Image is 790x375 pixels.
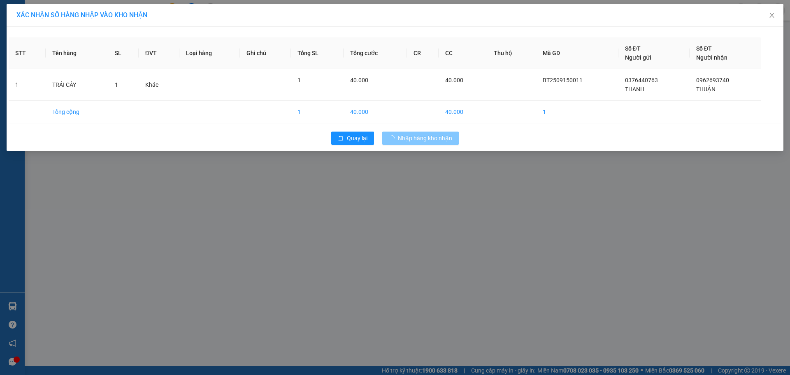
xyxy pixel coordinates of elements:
[625,45,641,52] span: Số ĐT
[139,69,179,101] td: Khác
[46,69,108,101] td: TRÁI CÂY
[625,86,644,93] span: THANH
[696,86,716,93] span: THUẬN
[347,134,367,143] span: Quay lại
[398,134,452,143] span: Nhập hàng kho nhận
[338,135,344,142] span: rollback
[536,37,618,69] th: Mã GD
[291,37,344,69] th: Tổng SL
[9,69,46,101] td: 1
[543,77,583,83] span: BT2509150011
[350,77,368,83] span: 40.000
[297,77,301,83] span: 1
[46,37,108,69] th: Tên hàng
[344,37,407,69] th: Tổng cước
[625,54,651,61] span: Người gửi
[179,37,240,69] th: Loại hàng
[291,101,344,123] td: 1
[407,37,439,69] th: CR
[139,37,179,69] th: ĐVT
[382,132,459,145] button: Nhập hàng kho nhận
[696,77,729,83] span: 0962693740
[46,101,108,123] td: Tổng cộng
[439,37,487,69] th: CC
[9,37,46,69] th: STT
[445,77,463,83] span: 40.000
[625,77,658,83] span: 0376440763
[439,101,487,123] td: 40.000
[344,101,407,123] td: 40.000
[331,132,374,145] button: rollbackQuay lại
[760,4,783,27] button: Close
[769,12,775,19] span: close
[240,37,291,69] th: Ghi chú
[696,45,712,52] span: Số ĐT
[487,37,536,69] th: Thu hộ
[115,81,118,88] span: 1
[389,135,398,141] span: loading
[108,37,139,69] th: SL
[16,11,147,19] span: XÁC NHẬN SỐ HÀNG NHẬP VÀO KHO NHẬN
[536,101,618,123] td: 1
[696,54,727,61] span: Người nhận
